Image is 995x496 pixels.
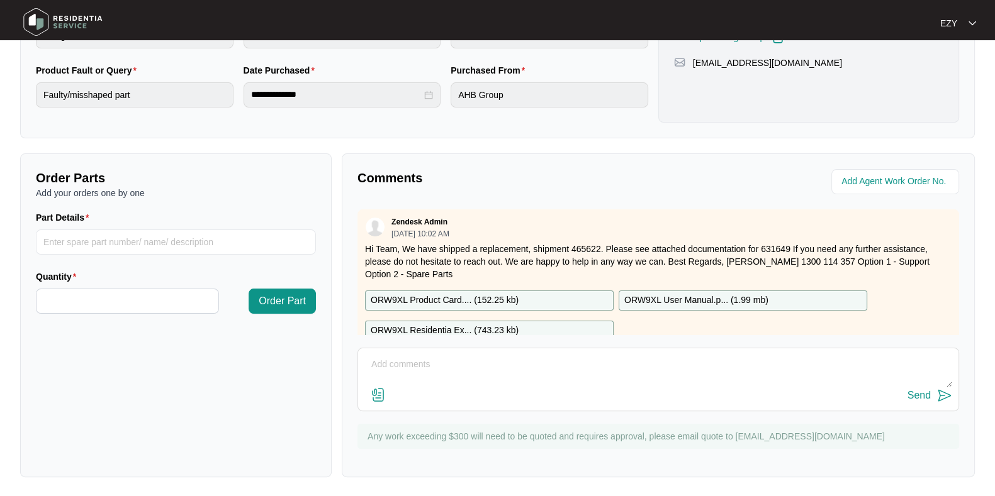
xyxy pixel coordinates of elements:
[451,82,648,107] input: Purchased From
[19,3,107,41] img: residentia service logo
[366,218,385,236] img: user.svg
[391,230,449,238] p: [DATE] 10:02 AM
[624,294,768,307] p: ORW9XL User Manual.p... ( 1.99 mb )
[969,20,976,26] img: dropdown arrow
[259,294,306,309] span: Order Part
[36,229,316,255] input: Part Details
[908,390,931,401] div: Send
[451,64,530,77] label: Purchased From
[36,187,316,199] p: Add your orders one by one
[36,211,94,224] label: Part Details
[371,324,519,338] p: ORW9XL Residentia Ex... ( 743.23 kb )
[937,388,952,403] img: send-icon.svg
[391,217,447,227] p: Zendesk Admin
[908,387,952,404] button: Send
[36,169,316,187] p: Order Parts
[244,64,320,77] label: Date Purchased
[36,64,142,77] label: Product Fault or Query
[693,57,842,69] p: [EMAIL_ADDRESS][DOMAIN_NAME]
[251,88,422,101] input: Date Purchased
[674,57,685,68] img: map-pin
[940,17,957,30] p: EZY
[365,243,952,280] p: Hi Team, We have shipped a replacement, shipment 465622. Please see attached documentation for 63...
[36,270,81,283] label: Quantity
[357,169,649,187] p: Comments
[371,294,519,307] p: ORW9XL Product Card.... ( 152.25 kb )
[368,430,953,443] p: Any work exceeding $300 will need to be quoted and requires approval, please email quote to [EMAI...
[36,82,233,107] input: Product Fault or Query
[371,387,386,402] img: file-attachment-doc.svg
[37,289,218,313] input: Quantity
[249,289,316,314] button: Order Part
[841,174,952,189] input: Add Agent Work Order No.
